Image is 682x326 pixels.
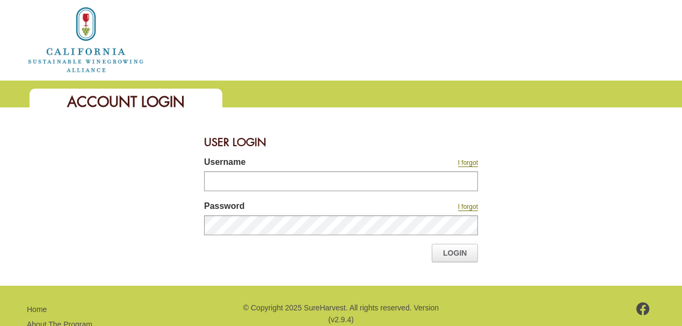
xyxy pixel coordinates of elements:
a: Home [27,34,145,44]
label: Password [204,200,381,215]
a: Login [432,244,478,262]
img: footer-facebook.png [636,302,650,315]
p: © Copyright 2025 SureHarvest. All rights reserved. Version (v2.9.4) [242,302,440,326]
label: Username [204,156,381,171]
img: logo_cswa2x.png [27,5,145,74]
a: Home [27,305,47,314]
div: User Login [204,129,478,156]
a: I forgot [458,203,478,211]
span: Account Login [67,92,185,111]
a: I forgot [458,159,478,167]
